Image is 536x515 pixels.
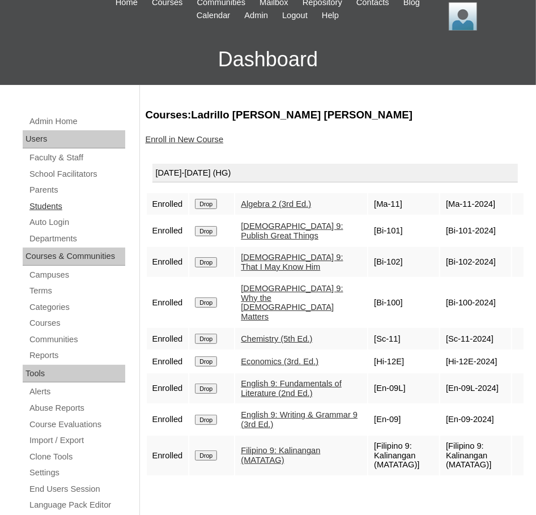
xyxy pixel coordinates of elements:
input: Drop [195,334,217,344]
a: Courses [28,316,125,330]
a: Admin Home [28,114,125,129]
h3: Dashboard [6,34,530,85]
a: English 9: Writing & Grammar 9 (3rd Ed.) [241,410,358,429]
a: Faculty & Staff [28,151,125,165]
td: [Filipino 9: Kalinangan (MATATAG)] [440,436,511,475]
a: Clone Tools [28,450,125,464]
img: VCIS Online Admin [449,2,477,31]
span: Calendar [197,9,230,22]
input: Drop [195,356,217,367]
a: Algebra 2 (3rd Ed.) [241,199,311,208]
td: [Bi-102] [368,247,439,277]
td: Enrolled [147,351,189,372]
td: Enrolled [147,328,189,350]
div: Courses & Communities [23,248,125,266]
a: Parents [28,183,125,197]
td: [Bi-101] [368,216,439,246]
a: Language Pack Editor [28,498,125,512]
a: [DEMOGRAPHIC_DATA] 9: That I May Know Him [241,253,343,271]
a: English 9: Fundamentals of Literature (2nd Ed.) [241,379,342,398]
input: Drop [195,297,217,308]
a: Logout [276,9,313,22]
td: [En-09-2024] [440,405,511,435]
a: Reports [28,348,125,363]
td: [Ma-11-2024] [440,193,511,215]
a: Categories [28,300,125,314]
td: [En-09L] [368,373,439,403]
a: Chemistry (5th Ed.) [241,334,312,343]
a: Help [316,9,344,22]
td: Enrolled [147,247,189,277]
a: Import / Export [28,433,125,448]
a: Campuses [28,268,125,282]
h3: Courses:Ladrillo [PERSON_NAME] [PERSON_NAME] [146,108,525,122]
a: Calendar [191,9,236,22]
td: Enrolled [147,216,189,246]
input: Drop [195,226,217,236]
a: Enroll in New Course [146,135,224,144]
td: [Bi-100] [368,278,439,327]
td: [En-09] [368,405,439,435]
span: Logout [282,9,308,22]
div: [DATE]-[DATE] (HG) [152,164,518,183]
span: Help [322,9,339,22]
input: Drop [195,415,217,425]
a: End Users Session [28,482,125,496]
div: Users [23,130,125,148]
span: Admin [244,9,268,22]
a: Communities [28,333,125,347]
a: Settings [28,466,125,480]
a: Economics (3rd. Ed.) [241,357,318,366]
a: Auto Login [28,215,125,229]
a: Filipino 9: Kalinangan (MATATAG) [241,446,320,465]
a: Alerts [28,385,125,399]
td: Enrolled [147,373,189,403]
a: Departments [28,232,125,246]
td: [Hi-12E-2024] [440,351,511,372]
a: [DEMOGRAPHIC_DATA] 9: Publish Great Things [241,222,343,240]
td: [Hi-12E] [368,351,439,372]
a: Admin [239,9,274,22]
input: Drop [195,450,217,461]
a: Abuse Reports [28,401,125,415]
td: Enrolled [147,436,189,475]
a: Terms [28,284,125,298]
div: Tools [23,365,125,383]
td: Enrolled [147,193,189,215]
td: [En-09L-2024] [440,373,511,403]
a: [DEMOGRAPHIC_DATA] 9: Why the [DEMOGRAPHIC_DATA] Matters [241,284,343,321]
td: [Bi-100-2024] [440,278,511,327]
td: [Ma-11] [368,193,439,215]
td: Enrolled [147,278,189,327]
input: Drop [195,199,217,209]
td: [Filipino 9: Kalinangan (MATATAG)] [368,436,439,475]
input: Drop [195,384,217,394]
a: Students [28,199,125,214]
input: Drop [195,257,217,267]
a: Course Evaluations [28,418,125,432]
td: [Bi-102-2024] [440,247,511,277]
a: School Facilitators [28,167,125,181]
td: [Sc-11] [368,328,439,350]
td: [Bi-101-2024] [440,216,511,246]
td: Enrolled [147,405,189,435]
td: [Sc-11-2024] [440,328,511,350]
